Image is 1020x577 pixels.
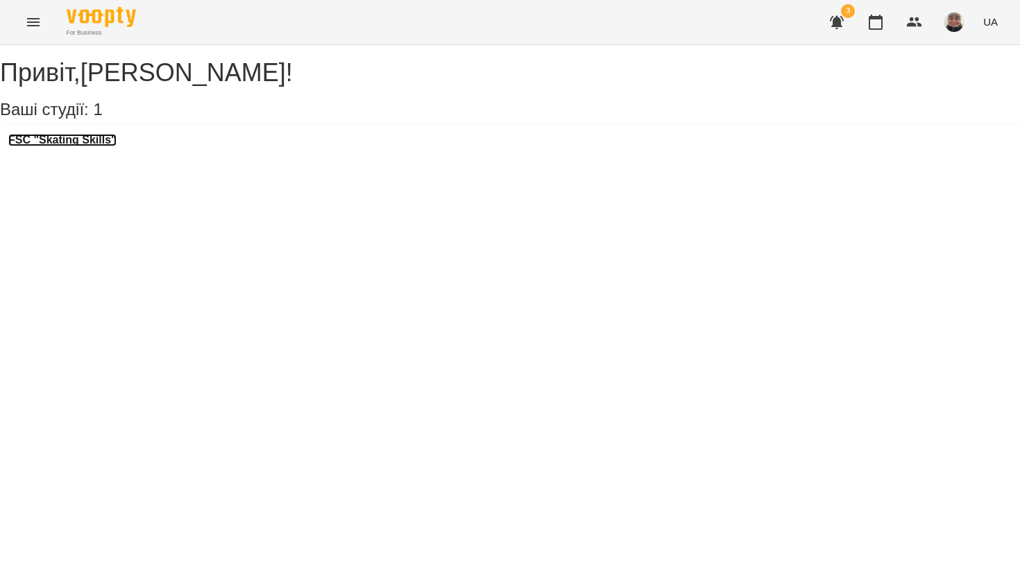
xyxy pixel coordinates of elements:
span: 1 [93,100,102,119]
span: 3 [841,4,855,18]
img: 4cf27c03cdb7f7912a44474f3433b006.jpeg [944,12,964,32]
button: Menu [17,6,50,39]
button: UA [978,9,1003,35]
a: FSC "Skating Skills" [8,134,117,146]
span: For Business [67,28,136,37]
span: UA [983,15,998,29]
img: Voopty Logo [67,7,136,27]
